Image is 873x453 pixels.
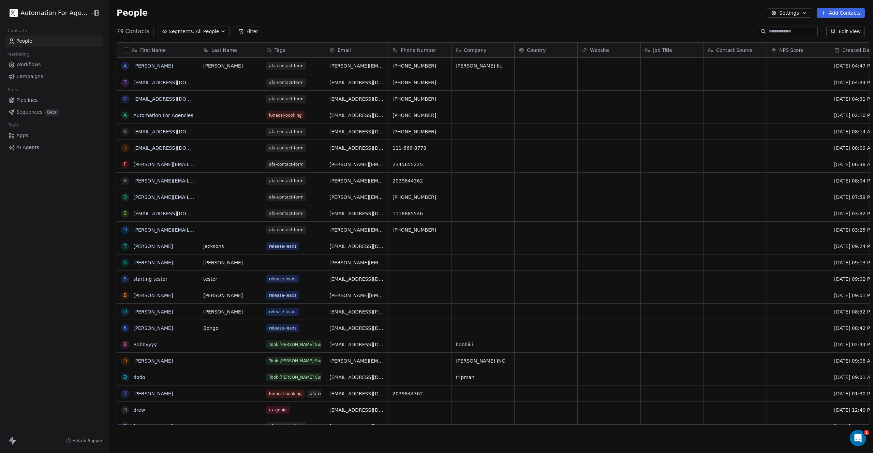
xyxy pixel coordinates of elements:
[329,145,384,151] span: [EMAIL_ADDRESS][DOMAIN_NAME]
[5,71,103,82] a: Campaigns
[266,275,299,283] span: release-leads
[641,43,704,57] div: Job Title
[199,43,262,57] div: Last Name
[4,26,30,36] span: Contacts
[266,226,306,234] span: afa-contact-form
[133,260,173,265] a: [PERSON_NAME]
[169,28,194,35] span: Segments:
[133,375,145,380] a: dodo
[123,177,127,184] div: b
[393,423,423,430] span: 2035546135
[329,341,384,348] span: [EMAIL_ADDRESS][DOMAIN_NAME]
[124,243,127,250] div: T
[133,178,296,184] a: [PERSON_NAME][EMAIL_ADDRESS][PERSON_NAME][DOMAIN_NAME]
[266,209,306,218] span: afa-contact-form
[117,27,149,35] span: 79 Contacts
[266,193,306,201] span: afa-contact-form
[8,7,86,19] button: Automation For Agencies
[393,177,423,184] span: 2039844362
[275,47,285,54] span: Tags
[124,161,127,168] div: f
[329,79,384,86] span: [EMAIL_ADDRESS][DOMAIN_NAME]
[338,47,351,54] span: Email
[123,193,127,201] div: d
[329,62,384,69] span: [PERSON_NAME][EMAIL_ADDRESS][PERSON_NAME][DOMAIN_NAME]
[133,96,217,102] a: [EMAIL_ADDRESS][DOMAIN_NAME]
[5,85,23,95] span: Sales
[464,47,487,54] span: Company
[16,144,39,151] span: AI Agents
[123,62,127,70] div: A
[850,430,866,446] iframe: Intercom live chat
[266,78,306,87] span: afa-contact-form
[124,79,127,86] div: t
[123,324,127,332] div: b
[123,210,127,217] div: z
[266,373,332,381] span: Took [PERSON_NAME] Survey
[578,43,640,57] div: Website
[266,242,299,250] span: release-leads
[393,227,436,233] span: [PHONE_NUMBER]
[329,259,384,266] span: [PERSON_NAME][EMAIL_ADDRESS][DOMAIN_NAME]
[234,27,262,36] button: Filter
[329,357,384,364] span: [PERSON_NAME][EMAIL_ADDRESS][PERSON_NAME][DOMAIN_NAME]
[66,438,104,443] a: Help & Support
[133,309,173,315] a: [PERSON_NAME]
[864,430,869,435] span: 1
[266,357,332,365] span: Took [PERSON_NAME] Survey
[590,47,609,54] span: Website
[211,47,237,54] span: Last Name
[393,194,436,201] span: [PHONE_NUMBER]
[653,47,672,54] span: Job Title
[266,324,299,332] span: release-leads
[124,423,127,430] div: S
[133,342,157,347] a: Bobbyyyy
[5,106,103,118] a: SequencesBeta
[5,59,103,70] a: Workflows
[123,341,127,348] div: B
[329,128,384,135] span: [EMAIL_ADDRESS][DOMAIN_NAME]
[329,96,384,102] span: [EMAIL_ADDRESS][DOMAIN_NAME]
[393,112,436,119] span: [PHONE_NUMBER]
[123,357,127,364] div: d
[325,43,388,57] div: Email
[5,35,103,47] a: People
[393,161,423,168] span: 2345655225
[704,43,767,57] div: Contact Source
[456,357,505,364] span: [PERSON_NAME] INC
[203,276,217,282] span: tester
[203,62,243,69] span: [PERSON_NAME]
[133,244,173,249] a: [PERSON_NAME]
[140,47,166,54] span: First Name
[124,144,126,151] div: i
[203,259,243,266] span: [PERSON_NAME]
[266,62,306,70] span: afa-contact-form
[393,79,436,86] span: [PHONE_NUMBER]
[266,422,306,430] span: afa-contact-form
[133,227,256,233] a: [PERSON_NAME][EMAIL_ADDRESS][DOMAIN_NAME]
[388,43,451,57] div: Phone Number
[266,406,290,414] span: cx-genie
[329,210,384,217] span: [EMAIL_ADDRESS][DOMAIN_NAME]
[266,390,305,398] span: lunacal-booking
[124,390,127,397] div: T
[329,194,384,201] span: [PERSON_NAME][EMAIL_ADDRESS][PERSON_NAME][DOMAIN_NAME]
[133,80,217,85] a: [EMAIL_ADDRESS][DOMAIN_NAME]
[456,62,502,69] span: [PERSON_NAME] llc
[329,276,384,282] span: [EMAIL_ADDRESS][DOMAIN_NAME]
[133,358,173,364] a: [PERSON_NAME]
[133,194,296,200] a: [PERSON_NAME][EMAIL_ADDRESS][PERSON_NAME][DOMAIN_NAME]
[262,43,325,57] div: Tags
[5,130,103,141] a: Apps
[203,292,243,299] span: [PERSON_NAME]
[133,113,193,118] a: Automation For Agencies
[203,308,243,315] span: [PERSON_NAME]
[123,112,127,119] div: A
[329,374,384,381] span: [EMAIL_ADDRESS][DOMAIN_NAME]
[329,292,384,299] span: [PERSON_NAME][EMAIL_ADDRESS][PERSON_NAME][DOMAIN_NAME]
[329,161,384,168] span: [PERSON_NAME][EMAIL_ADDRESS][PERSON_NAME][DOMAIN_NAME]
[196,28,219,35] span: All People
[123,292,127,299] div: b
[266,128,306,136] span: afa-contact-form
[10,9,18,17] img: black.png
